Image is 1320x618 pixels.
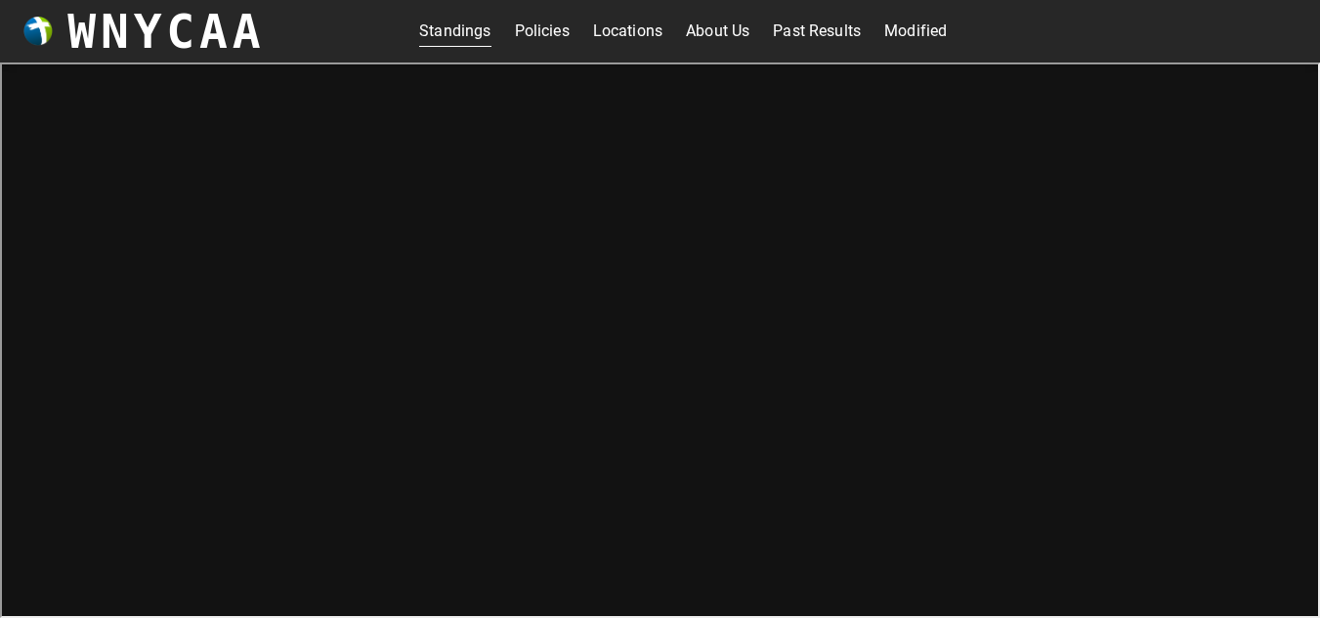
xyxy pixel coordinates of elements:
a: Locations [593,16,662,47]
a: Modified [884,16,947,47]
a: Policies [515,16,570,47]
a: About Us [686,16,749,47]
a: Standings [419,16,490,47]
a: Past Results [773,16,861,47]
img: wnycaaBall.png [23,17,53,46]
h3: WNYCAA [67,4,265,59]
